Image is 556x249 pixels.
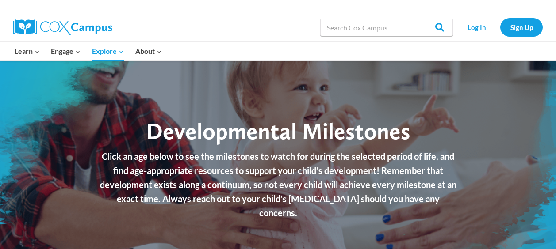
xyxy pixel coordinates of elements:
[13,19,112,35] img: Cox Campus
[9,42,167,60] nav: Primary Navigation
[500,18,543,36] a: Sign Up
[457,18,496,36] a: Log In
[457,18,543,36] nav: Secondary Navigation
[92,45,124,57] span: Explore
[146,117,410,145] span: Developmental Milestones
[320,19,453,36] input: Search Cox Campus
[15,45,40,57] span: Learn
[99,149,457,220] p: Click an age below to see the milestones to watch for during the selected period of life, and fin...
[135,45,162,57] span: About
[51,45,81,57] span: Engage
